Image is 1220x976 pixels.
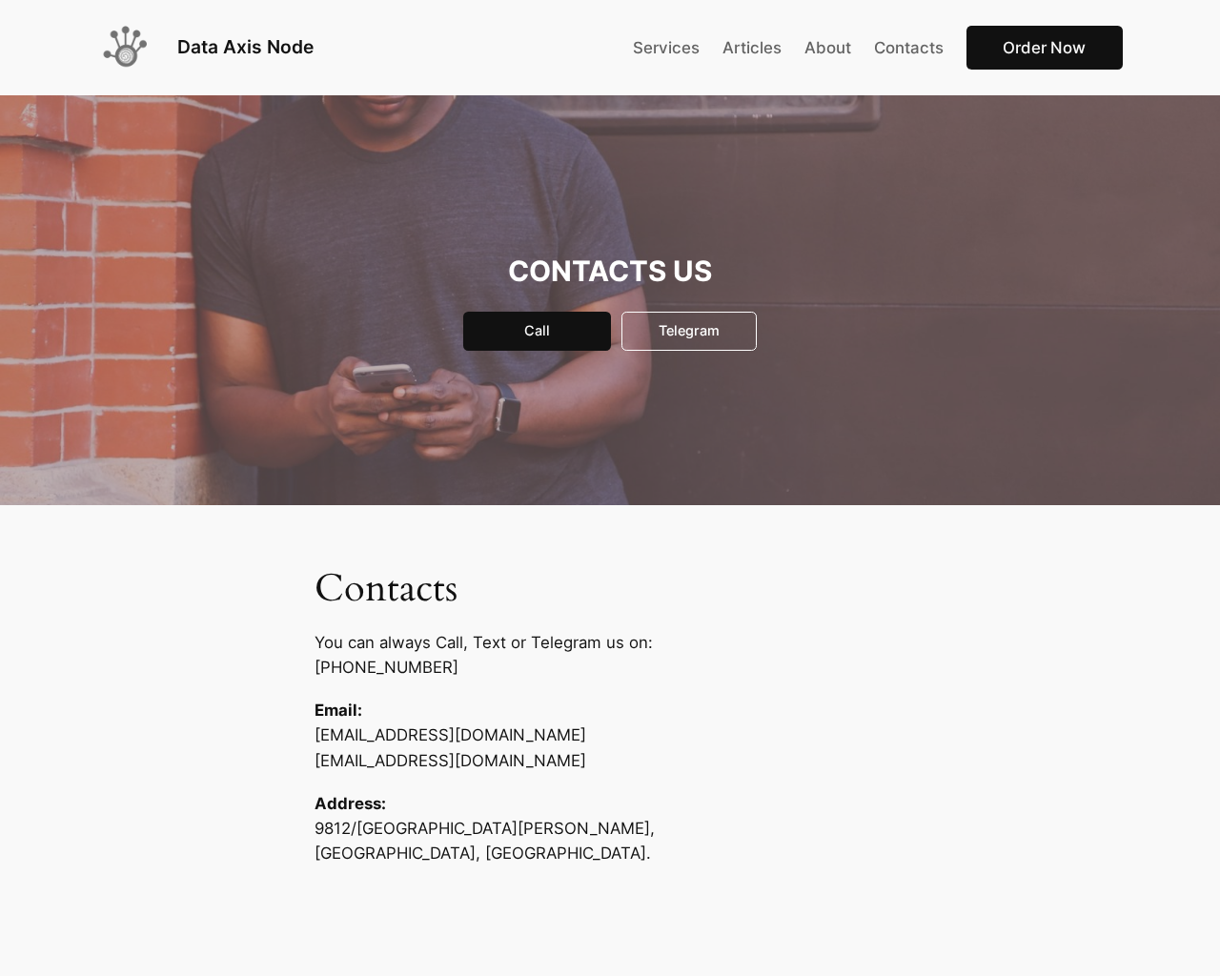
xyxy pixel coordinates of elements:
[633,35,700,60] a: Services
[633,38,700,57] span: Services
[463,312,611,352] a: Call
[633,26,1123,71] nav: Main Menu
[315,566,905,612] h2: Contacts
[315,791,905,865] p: 9812/[GEOGRAPHIC_DATA][PERSON_NAME], [GEOGRAPHIC_DATA], [GEOGRAPHIC_DATA].
[177,35,314,58] a: Data Axis Node
[315,630,905,680] p: You can always Call, Text or Telegram us on: [PHONE_NUMBER]
[97,19,154,76] img: Data Axis Node
[874,38,944,57] span: Contacts
[722,35,782,60] a: Articles
[966,26,1123,71] a: Order Now
[508,254,712,288] strong: CONTACTS US
[315,701,362,720] strong: Email:
[315,794,386,813] strong: Address:
[621,312,758,352] a: Telegram
[874,35,944,60] a: Contacts
[315,698,905,772] p: [EMAIL_ADDRESS][DOMAIN_NAME] [EMAIL_ADDRESS][DOMAIN_NAME]
[804,35,851,60] a: About
[722,38,782,57] span: Articles
[804,38,851,57] span: About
